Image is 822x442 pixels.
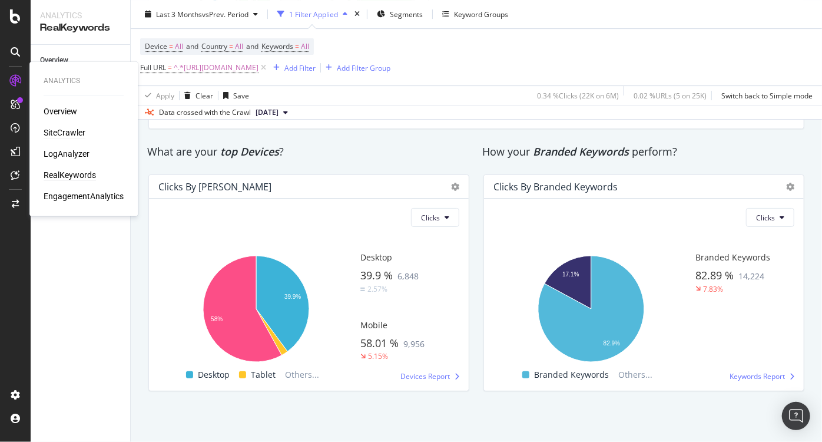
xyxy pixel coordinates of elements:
a: Devices Report [400,371,459,381]
a: Keywords Report [730,371,794,381]
div: 5.15% [368,351,388,361]
span: and [246,41,258,51]
span: Country [201,41,227,51]
text: 58% [211,315,223,322]
button: 1 Filter Applied [273,5,352,24]
span: All [175,38,183,55]
div: How your perform? [482,144,806,160]
span: = [229,41,233,51]
div: Overview [40,54,68,67]
span: = [168,62,172,72]
text: 82.9% [604,340,620,347]
a: Overview [44,105,77,117]
span: Branded Keywords [695,252,770,263]
button: Save [218,86,249,105]
span: 82.89 % [695,268,734,282]
button: Clicks [746,208,794,227]
button: Clear [180,86,213,105]
a: Overview [40,54,122,67]
a: EngagementAnalytics [44,190,124,202]
span: 14,224 [738,271,764,282]
span: 9,956 [403,338,425,349]
button: Last 3 MonthsvsPrev. Period [140,5,263,24]
span: vs Prev. Period [202,9,248,19]
div: times [352,8,362,20]
span: Branded Keywords [533,144,629,159]
div: 1 Filter Applied [289,9,338,19]
div: What are your ? [147,144,470,160]
div: Clicks by [PERSON_NAME] [158,181,271,193]
span: Keywords Report [730,371,785,381]
div: 7.83% [703,284,723,294]
button: [DATE] [251,105,293,120]
button: Switch back to Simple mode [717,86,813,105]
span: Others... [280,368,324,382]
div: Add Filter [284,62,316,72]
div: 0.02 % URLs ( 5 on 25K ) [634,90,707,100]
span: Mobile [360,319,387,331]
span: Clicks [421,213,440,223]
span: Desktop [198,368,230,382]
a: LogAnalyzer [44,148,90,160]
span: 2025 Aug. 31st [256,107,279,118]
a: SiteCrawler [44,127,85,138]
button: Keyword Groups [437,5,513,24]
div: Apply [156,90,174,100]
span: Keywords [261,41,293,51]
span: 39.9 % [360,268,393,282]
div: Analytics [44,76,124,86]
div: Data crossed with the Crawl [159,107,251,118]
div: Open Intercom Messenger [782,402,810,430]
span: Segments [390,9,423,19]
text: 17.1% [562,271,579,278]
a: RealKeywords [44,169,96,181]
button: Add Filter [269,61,316,75]
span: Desktop [360,252,392,263]
span: Tablet [251,368,276,382]
span: Device [145,41,167,51]
div: Clear [195,90,213,100]
span: All [235,38,243,55]
span: = [169,41,173,51]
span: Others... [614,368,657,382]
button: Clicks [411,208,459,227]
div: RealKeywords [40,21,121,35]
svg: A chart. [493,250,688,368]
text: 39.9% [284,293,301,300]
span: Full URL [140,62,166,72]
span: ^.*[URL][DOMAIN_NAME] [174,60,258,76]
button: Segments [372,5,427,24]
div: 0.34 % Clicks ( 22K on 6M ) [537,90,619,100]
div: 2.57% [367,284,387,294]
span: Devices Report [400,371,450,381]
button: Apply [140,86,174,105]
div: Clicks By Branded Keywords [493,181,618,193]
button: Add Filter Group [321,61,390,75]
span: 58.01 % [360,336,399,350]
div: Add Filter Group [337,62,390,72]
span: and [186,41,198,51]
span: Last 3 Months [156,9,202,19]
div: Keyword Groups [454,9,508,19]
div: Switch back to Simple mode [721,90,813,100]
svg: A chart. [158,250,353,368]
span: top Devices [220,144,279,159]
img: Equal [360,288,365,291]
span: = [295,41,299,51]
div: Analytics [40,9,121,21]
span: Branded Keywords [534,368,609,382]
div: Save [233,90,249,100]
span: Clicks [756,213,775,223]
span: All [301,38,309,55]
span: 6,848 [397,271,419,282]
